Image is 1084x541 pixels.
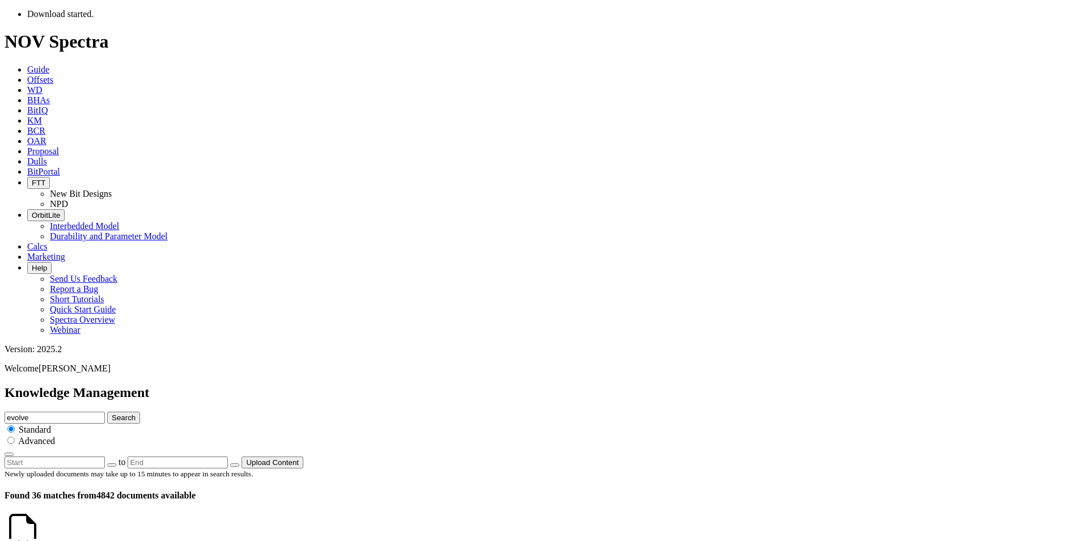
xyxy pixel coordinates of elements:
[27,95,50,105] a: BHAs
[5,385,1079,400] h2: Knowledge Management
[27,157,47,166] a: Dulls
[18,436,55,446] span: Advanced
[32,179,45,187] span: FTT
[50,274,117,284] a: Send Us Feedback
[27,75,53,84] a: Offsets
[27,136,46,146] a: OAR
[5,491,1079,501] h4: 4842 documents available
[19,425,51,434] span: Standard
[5,344,1079,354] div: Version: 2025.2
[5,364,1079,374] p: Welcome
[5,491,96,500] span: Found 36 matches from
[27,146,59,156] a: Proposal
[27,242,48,251] a: Calcs
[50,231,168,241] a: Durability and Parameter Model
[118,457,125,467] span: to
[32,211,60,219] span: OrbitLite
[50,315,115,324] a: Spectra Overview
[27,9,94,19] span: Download started.
[107,412,140,424] button: Search
[242,457,303,468] button: Upload Content
[128,457,228,468] input: End
[5,457,105,468] input: Start
[27,105,48,115] a: BitIQ
[39,364,111,373] span: [PERSON_NAME]
[27,177,50,189] button: FTT
[27,85,43,95] a: WD
[5,470,253,478] small: Newly uploaded documents may take up to 15 minutes to appear in search results.
[50,294,104,304] a: Short Tutorials
[50,221,119,231] a: Interbedded Model
[50,189,112,198] a: New Bit Designs
[50,284,98,294] a: Report a Bug
[50,305,116,314] a: Quick Start Guide
[5,31,1079,52] h1: NOV Spectra
[27,126,45,136] a: BCR
[50,199,68,209] a: NPD
[27,116,42,125] a: KM
[5,412,105,424] input: e.g. Smoothsteer Record
[27,252,65,261] a: Marketing
[32,264,47,272] span: Help
[50,325,81,335] a: Webinar
[27,167,60,176] a: BitPortal
[27,262,52,274] button: Help
[27,65,49,74] a: Guide
[27,209,65,221] button: OrbitLite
